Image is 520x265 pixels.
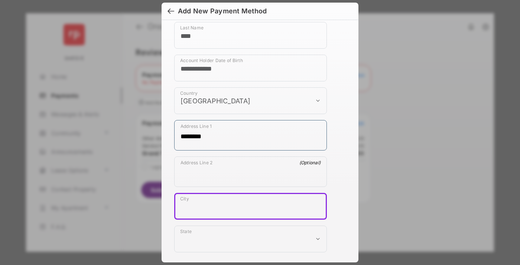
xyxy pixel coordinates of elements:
div: payment_method_screening[postal_addresses][administrativeArea] [174,226,327,252]
div: payment_method_screening[postal_addresses][locality] [174,193,327,220]
div: payment_method_screening[postal_addresses][country] [174,87,327,114]
div: Add New Payment Method [178,7,267,15]
div: payment_method_screening[postal_addresses][addressLine1] [174,120,327,151]
div: payment_method_screening[postal_addresses][addressLine2] [174,156,327,187]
